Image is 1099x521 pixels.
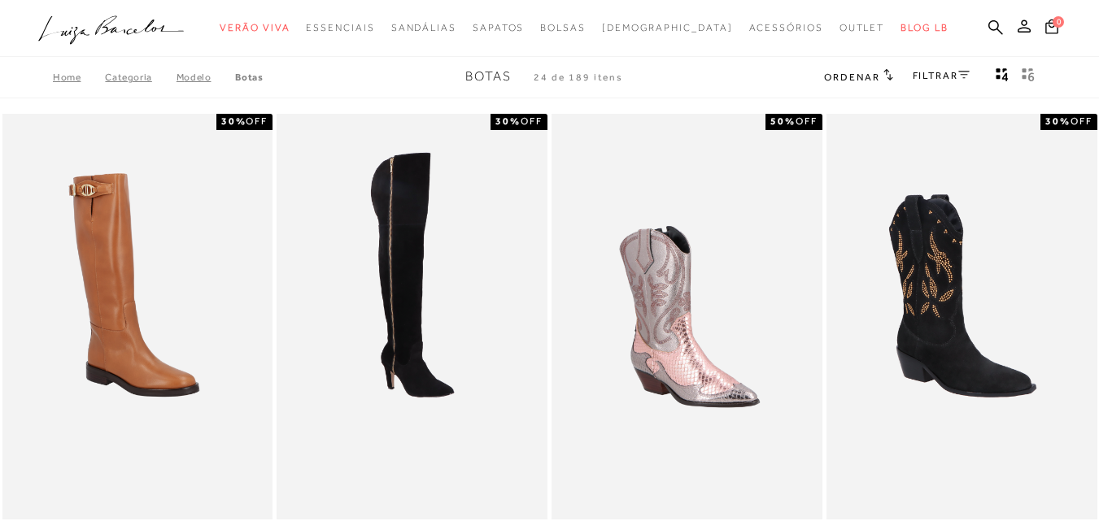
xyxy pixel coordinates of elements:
[53,72,105,83] a: Home
[840,13,885,43] a: categoryNavScreenReaderText
[901,13,948,43] a: BLOG LB
[278,116,546,517] a: BOTA OVER THE KNEE EM CAMURÇA PRETA E SALTO ALTO BOTA OVER THE KNEE EM CAMURÇA PRETA E SALTO ALTO
[278,116,546,517] img: BOTA OVER THE KNEE EM CAMURÇA PRETA E SALTO ALTO
[1053,16,1064,28] span: 0
[540,22,586,33] span: Bolsas
[749,13,823,43] a: categoryNavScreenReaderText
[235,72,263,83] a: Botas
[770,115,796,127] strong: 50%
[840,22,885,33] span: Outlet
[495,115,521,127] strong: 30%
[991,67,1014,88] button: Mostrar 4 produtos por linha
[306,22,374,33] span: Essenciais
[4,116,272,517] img: BOTA DE CANO LONGO MONTARIA EM COURO CARAMELO
[465,69,512,84] span: Botas
[1045,115,1071,127] strong: 30%
[602,13,733,43] a: noSubCategoriesText
[553,116,821,517] img: BOTA WESTERN CANO MÉDIO TITÂNIO
[1040,18,1063,40] button: 0
[105,72,176,83] a: Categoria
[901,22,948,33] span: BLOG LB
[602,22,733,33] span: [DEMOGRAPHIC_DATA]
[913,70,970,81] a: FILTRAR
[306,13,374,43] a: categoryNavScreenReaderText
[220,13,290,43] a: categoryNavScreenReaderText
[221,115,246,127] strong: 30%
[4,116,272,517] a: BOTA DE CANO LONGO MONTARIA EM COURO CARAMELO BOTA DE CANO LONGO MONTARIA EM COURO CARAMELO
[391,22,456,33] span: Sandálias
[824,72,879,83] span: Ordenar
[521,115,543,127] span: OFF
[1017,67,1040,88] button: gridText6Desc
[534,72,623,83] span: 24 de 189 itens
[473,13,524,43] a: categoryNavScreenReaderText
[391,13,456,43] a: categoryNavScreenReaderText
[473,22,524,33] span: Sapatos
[749,22,823,33] span: Acessórios
[796,115,818,127] span: OFF
[220,22,290,33] span: Verão Viva
[553,116,821,517] a: BOTA WESTERN CANO MÉDIO TITÂNIO BOTA WESTERN CANO MÉDIO TITÂNIO
[246,115,268,127] span: OFF
[1071,115,1092,127] span: OFF
[828,116,1096,517] a: BOTA DE COWBOY EM CAMURÇA PRETA COM BORDADOS DOURADOS BOTA DE COWBOY EM CAMURÇA PRETA COM BORDADO...
[828,116,1096,517] img: BOTA DE COWBOY EM CAMURÇA PRETA COM BORDADOS DOURADOS
[540,13,586,43] a: categoryNavScreenReaderText
[177,72,236,83] a: Modelo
